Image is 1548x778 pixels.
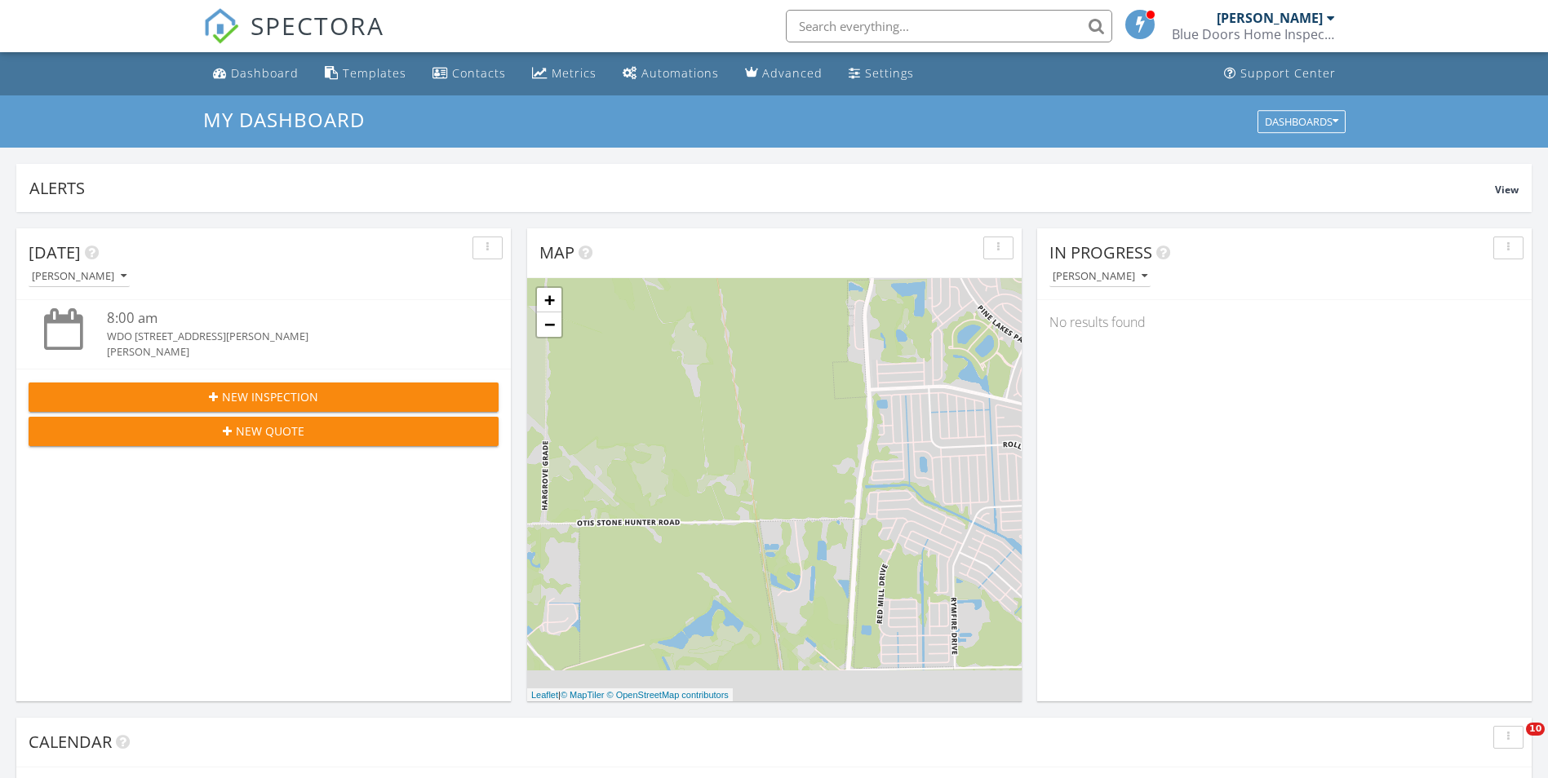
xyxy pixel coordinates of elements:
div: Templates [343,65,406,81]
div: Alerts [29,177,1495,199]
span: Calendar [29,731,112,753]
div: Dashboard [231,65,299,81]
a: Leaflet [531,690,558,700]
a: Advanced [739,59,829,89]
div: Support Center [1240,65,1336,81]
span: My Dashboard [203,106,365,133]
div: [PERSON_NAME] [32,271,126,282]
div: [PERSON_NAME] [1217,10,1323,26]
a: Contacts [426,59,512,89]
div: Contacts [452,65,506,81]
span: SPECTORA [251,8,384,42]
iframe: Intercom live chat [1493,723,1532,762]
button: New Inspection [29,382,499,412]
a: Automations (Basic) [616,59,725,89]
button: [PERSON_NAME] [1049,266,1151,288]
a: Settings [842,59,920,89]
div: Blue Doors Home Inspection LLC [1172,26,1335,42]
div: [PERSON_NAME] [107,344,459,360]
span: 10 [1526,723,1545,736]
span: View [1495,183,1519,197]
span: New Quote [236,422,304,440]
input: Search everything... [786,10,1112,42]
a: SPECTORA [203,22,384,56]
img: The Best Home Inspection Software - Spectora [203,8,239,44]
button: New Quote [29,417,499,446]
span: In Progress [1049,241,1152,263]
div: WDO [STREET_ADDRESS][PERSON_NAME] [107,329,459,344]
a: © OpenStreetMap contributors [607,690,729,700]
a: Zoom in [537,288,561,312]
span: [DATE] [29,241,81,263]
div: [PERSON_NAME] [1053,271,1147,282]
button: [PERSON_NAME] [29,266,130,288]
a: Zoom out [537,312,561,337]
a: Support Center [1218,59,1342,89]
div: Automations [641,65,719,81]
a: Templates [318,59,413,89]
a: Metrics [526,59,603,89]
div: No results found [1037,300,1532,344]
div: Advanced [762,65,823,81]
div: Settings [865,65,914,81]
div: Metrics [552,65,597,81]
span: Map [539,241,574,263]
a: © MapTiler [561,690,605,700]
div: | [527,688,733,702]
div: 8:00 am [107,308,459,329]
span: New Inspection [222,388,318,405]
div: Dashboards [1265,116,1338,127]
a: Dashboard [206,59,305,89]
button: Dashboards [1257,110,1346,133]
